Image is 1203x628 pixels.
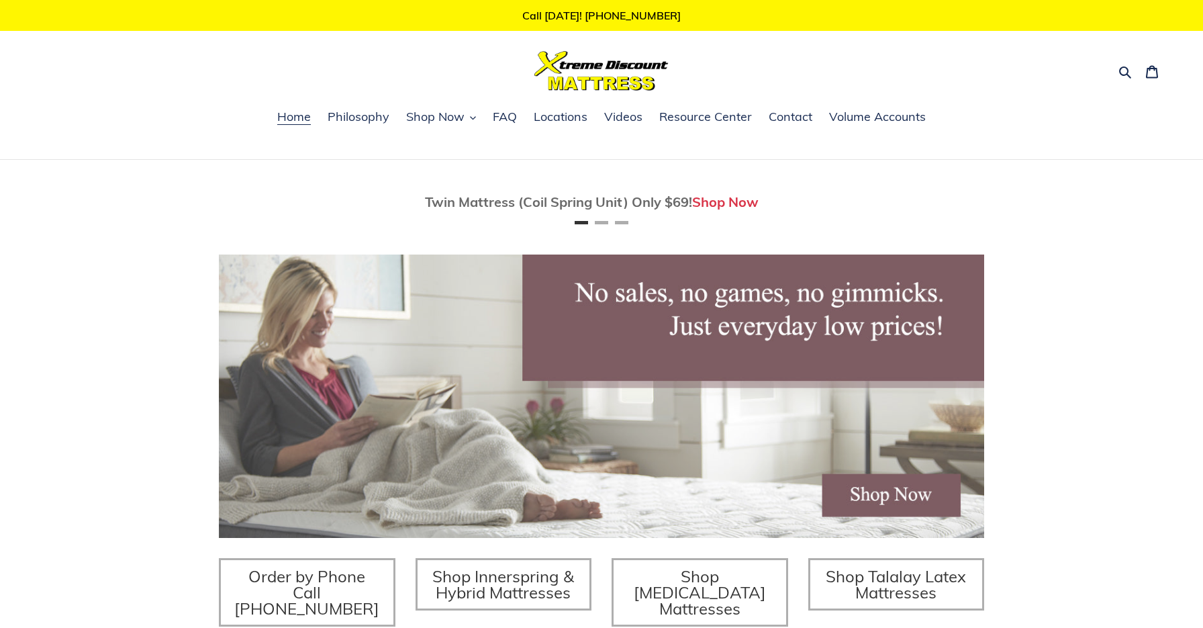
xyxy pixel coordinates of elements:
a: Order by Phone Call [PHONE_NUMBER] [219,558,395,627]
a: Shop Now [692,193,759,210]
a: Locations [527,107,594,128]
a: Resource Center [653,107,759,128]
span: Order by Phone Call [PHONE_NUMBER] [234,566,379,619]
a: Home [271,107,318,128]
a: Contact [762,107,819,128]
span: Contact [769,109,812,125]
span: Shop Talalay Latex Mattresses [826,566,966,602]
span: FAQ [493,109,517,125]
span: Twin Mattress (Coil Spring Unit) Only $69! [425,193,692,210]
button: Shop Now [399,107,483,128]
span: Home [277,109,311,125]
span: Locations [534,109,587,125]
a: FAQ [486,107,524,128]
a: Shop Innerspring & Hybrid Mattresses [416,558,592,611]
a: Shop Talalay Latex Mattresses [808,558,985,611]
span: Shop Innerspring & Hybrid Mattresses [432,566,574,602]
a: Philosophy [321,107,396,128]
span: Videos [604,109,642,125]
span: Shop [MEDICAL_DATA] Mattresses [634,566,766,619]
img: herobannermay2022-1652879215306_1200x.jpg [219,255,984,538]
span: Resource Center [659,109,752,125]
a: Shop [MEDICAL_DATA] Mattresses [612,558,788,627]
button: Page 2 [595,221,608,224]
a: Volume Accounts [822,107,932,128]
span: Volume Accounts [829,109,926,125]
span: Philosophy [328,109,389,125]
button: Page 3 [615,221,628,224]
span: Shop Now [406,109,465,125]
a: Videos [597,107,649,128]
button: Page 1 [575,221,588,224]
img: Xtreme Discount Mattress [534,51,669,91]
